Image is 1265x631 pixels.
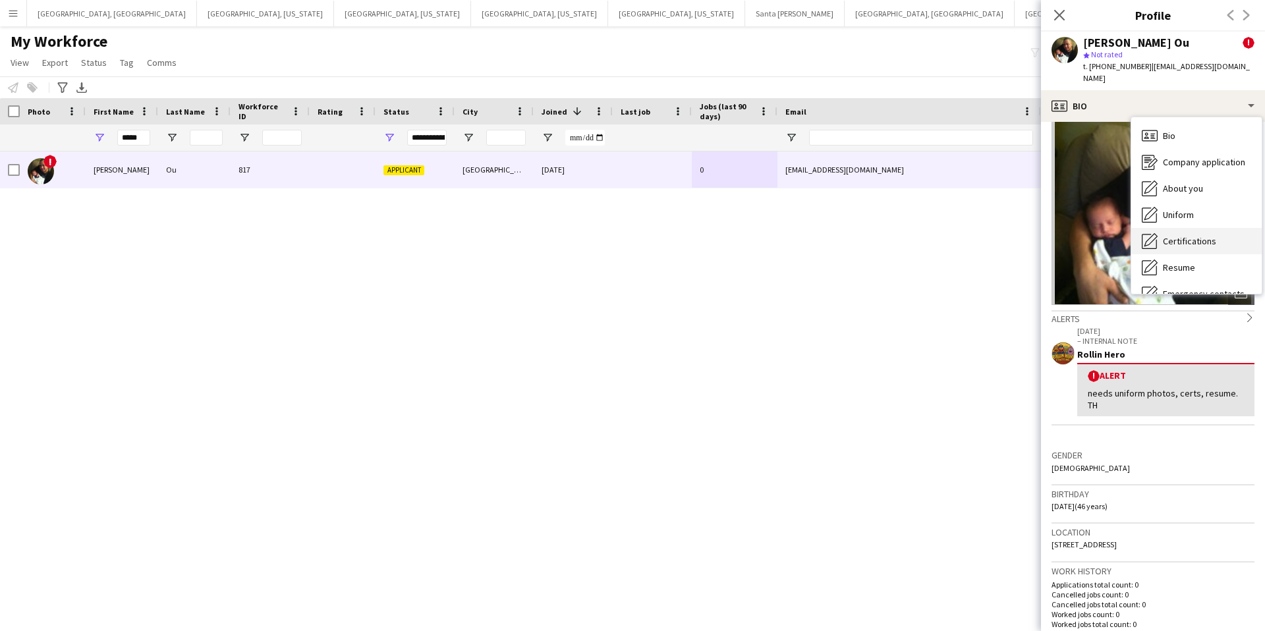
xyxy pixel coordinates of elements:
button: Open Filter Menu [542,132,553,144]
div: [PERSON_NAME] Ou [1083,37,1189,49]
div: Bio [1131,123,1262,149]
p: Applications total count: 0 [1052,580,1254,590]
input: City Filter Input [486,130,526,146]
span: Export [42,57,68,69]
button: Open Filter Menu [785,132,797,144]
div: needs uniform photos, certs, resume. TH [1088,387,1244,411]
input: First Name Filter Input [117,130,150,146]
span: Jobs (last 90 days) [700,101,754,121]
span: View [11,57,29,69]
span: Workforce ID [239,101,286,121]
span: Applicant [383,165,424,175]
div: Bio [1041,90,1265,122]
p: Worked jobs total count: 0 [1052,619,1254,629]
span: About you [1163,182,1203,194]
img: Davis Ou [28,158,54,184]
button: Santa [PERSON_NAME] [745,1,845,26]
p: Cancelled jobs total count: 0 [1052,599,1254,609]
button: [GEOGRAPHIC_DATA], [US_STATE] [471,1,608,26]
img: Crew avatar or photo [1052,107,1254,305]
div: 0 [692,151,777,188]
app-action-btn: Export XLSX [74,80,90,96]
span: Joined [542,107,567,117]
div: 817 [231,151,310,188]
div: Company application [1131,149,1262,175]
h3: Profile [1041,7,1265,24]
span: Certifications [1163,235,1216,247]
span: Resume [1163,261,1195,273]
span: [DATE] (46 years) [1052,501,1108,511]
h3: Gender [1052,449,1254,461]
span: Emergency contacts [1163,288,1245,300]
button: [GEOGRAPHIC_DATA], [US_STATE] [334,1,471,26]
div: [PERSON_NAME] [86,151,158,188]
input: Workforce ID Filter Input [262,130,302,146]
a: View [5,54,34,71]
button: [GEOGRAPHIC_DATA], [US_STATE] [1015,1,1152,26]
div: Rollin Hero [1077,348,1254,360]
p: – INTERNAL NOTE [1077,336,1254,346]
button: Open Filter Menu [239,132,250,144]
span: Photo [28,107,50,117]
span: t. [PHONE_NUMBER] [1083,61,1152,71]
div: [DATE] [534,151,613,188]
div: Emergency contacts [1131,281,1262,307]
span: ! [1088,370,1100,382]
a: Comms [142,54,182,71]
a: Tag [115,54,139,71]
span: Tag [120,57,134,69]
span: Uniform [1163,209,1194,221]
span: Comms [147,57,177,69]
span: My Workforce [11,32,107,51]
h3: Birthday [1052,488,1254,500]
div: Alert [1088,370,1244,382]
button: [GEOGRAPHIC_DATA], [US_STATE] [608,1,745,26]
span: [DEMOGRAPHIC_DATA] [1052,463,1130,473]
p: Cancelled jobs count: 0 [1052,590,1254,599]
button: Open Filter Menu [166,132,178,144]
span: ! [1243,37,1254,49]
span: Last job [621,107,650,117]
div: Resume [1131,254,1262,281]
input: Last Name Filter Input [190,130,223,146]
h3: Work history [1052,565,1254,577]
h3: Location [1052,526,1254,538]
button: [GEOGRAPHIC_DATA], [US_STATE] [197,1,334,26]
button: Open Filter Menu [94,132,105,144]
input: Email Filter Input [809,130,1033,146]
span: Email [785,107,806,117]
p: Worked jobs count: 0 [1052,609,1254,619]
span: Company application [1163,156,1245,168]
div: Uniform [1131,202,1262,228]
span: [STREET_ADDRESS] [1052,539,1117,549]
p: [DATE] [1077,326,1254,336]
span: Not rated [1091,49,1123,59]
span: City [463,107,478,117]
span: First Name [94,107,134,117]
div: Ou [158,151,231,188]
div: [GEOGRAPHIC_DATA] [455,151,534,188]
div: [EMAIL_ADDRESS][DOMAIN_NAME] [777,151,1041,188]
span: Last Name [166,107,205,117]
app-action-btn: Advanced filters [55,80,70,96]
a: Status [76,54,112,71]
span: | [EMAIL_ADDRESS][DOMAIN_NAME] [1083,61,1250,83]
button: [GEOGRAPHIC_DATA], [GEOGRAPHIC_DATA] [845,1,1015,26]
button: Open Filter Menu [463,132,474,144]
span: Bio [1163,130,1175,142]
div: About you [1131,175,1262,202]
input: Joined Filter Input [565,130,605,146]
div: Alerts [1052,310,1254,325]
div: Certifications [1131,228,1262,254]
span: Status [81,57,107,69]
span: ! [43,155,57,168]
button: [GEOGRAPHIC_DATA], [GEOGRAPHIC_DATA] [27,1,197,26]
a: Export [37,54,73,71]
span: Status [383,107,409,117]
span: Rating [318,107,343,117]
button: Open Filter Menu [383,132,395,144]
